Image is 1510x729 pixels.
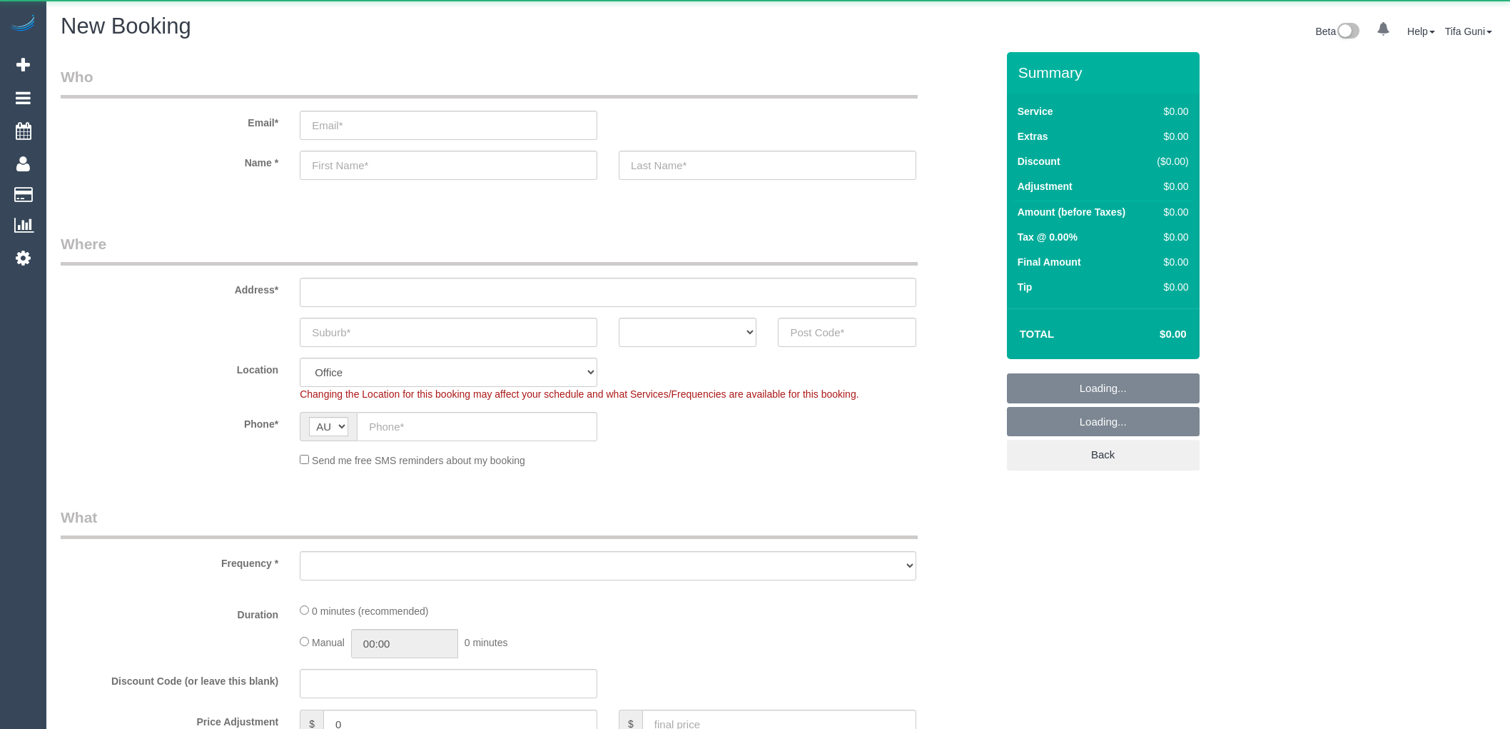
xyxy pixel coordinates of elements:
[300,318,597,347] input: Suburb*
[1020,328,1055,340] strong: Total
[61,233,918,266] legend: Where
[465,637,508,648] span: 0 minutes
[50,358,289,377] label: Location
[9,14,37,34] img: Automaid Logo
[1151,154,1189,169] div: ($0.00)
[1018,205,1125,219] label: Amount (before Taxes)
[1018,104,1053,119] label: Service
[50,669,289,688] label: Discount Code (or leave this blank)
[1151,205,1189,219] div: $0.00
[1336,23,1359,41] img: New interface
[61,14,191,39] span: New Booking
[300,111,597,140] input: Email*
[1018,64,1192,81] h3: Summary
[1018,179,1073,193] label: Adjustment
[312,637,345,648] span: Manual
[1018,230,1078,244] label: Tax @ 0.00%
[1151,104,1189,119] div: $0.00
[50,551,289,570] label: Frequency *
[1315,26,1359,37] a: Beta
[778,318,916,347] input: Post Code*
[312,455,525,466] span: Send me free SMS reminders about my booking
[1007,440,1200,470] a: Back
[50,710,289,729] label: Price Adjustment
[50,151,289,170] label: Name *
[61,507,918,539] legend: What
[61,66,918,99] legend: Who
[50,111,289,130] label: Email*
[1151,129,1189,144] div: $0.00
[50,278,289,297] label: Address*
[1018,154,1060,169] label: Discount
[50,603,289,622] label: Duration
[619,151,916,180] input: Last Name*
[1018,129,1048,144] label: Extras
[1151,179,1189,193] div: $0.00
[300,151,597,180] input: First Name*
[300,388,858,400] span: Changing the Location for this booking may affect your schedule and what Services/Frequencies are...
[1407,26,1435,37] a: Help
[312,605,428,617] span: 0 minutes (recommended)
[1445,26,1492,37] a: Tifa Guni
[1151,255,1189,269] div: $0.00
[50,412,289,431] label: Phone*
[1151,280,1189,294] div: $0.00
[1151,230,1189,244] div: $0.00
[1018,280,1033,294] label: Tip
[357,412,597,441] input: Phone*
[1018,255,1081,269] label: Final Amount
[1117,328,1186,341] h4: $0.00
